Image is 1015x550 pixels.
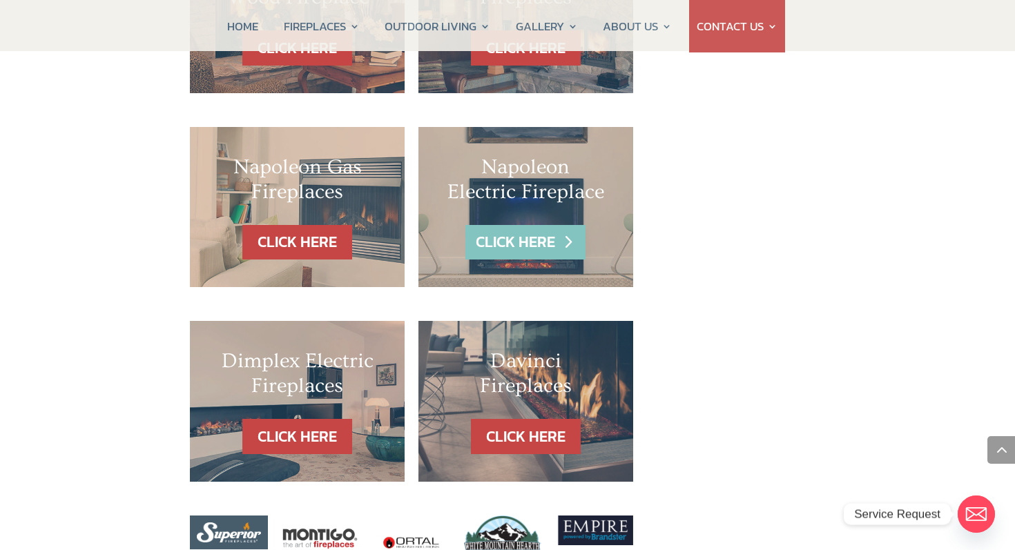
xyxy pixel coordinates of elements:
[242,419,352,454] a: CLICK HERE
[197,522,261,542] img: superior_logo_white-
[958,495,995,533] a: Email
[446,155,606,211] h2: Napoleon Electric Fireplace
[465,225,586,260] a: CLICK HERE
[446,348,606,405] h2: Davinci Fireplaces
[217,348,377,405] h2: Dimplex Electric Fireplaces
[242,225,352,260] a: CLICK HERE
[217,155,377,211] h2: Napoleon Gas Fireplaces
[555,515,633,545] img: Screen-5-7-2021_34050_PM
[471,419,581,454] a: CLICK HERE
